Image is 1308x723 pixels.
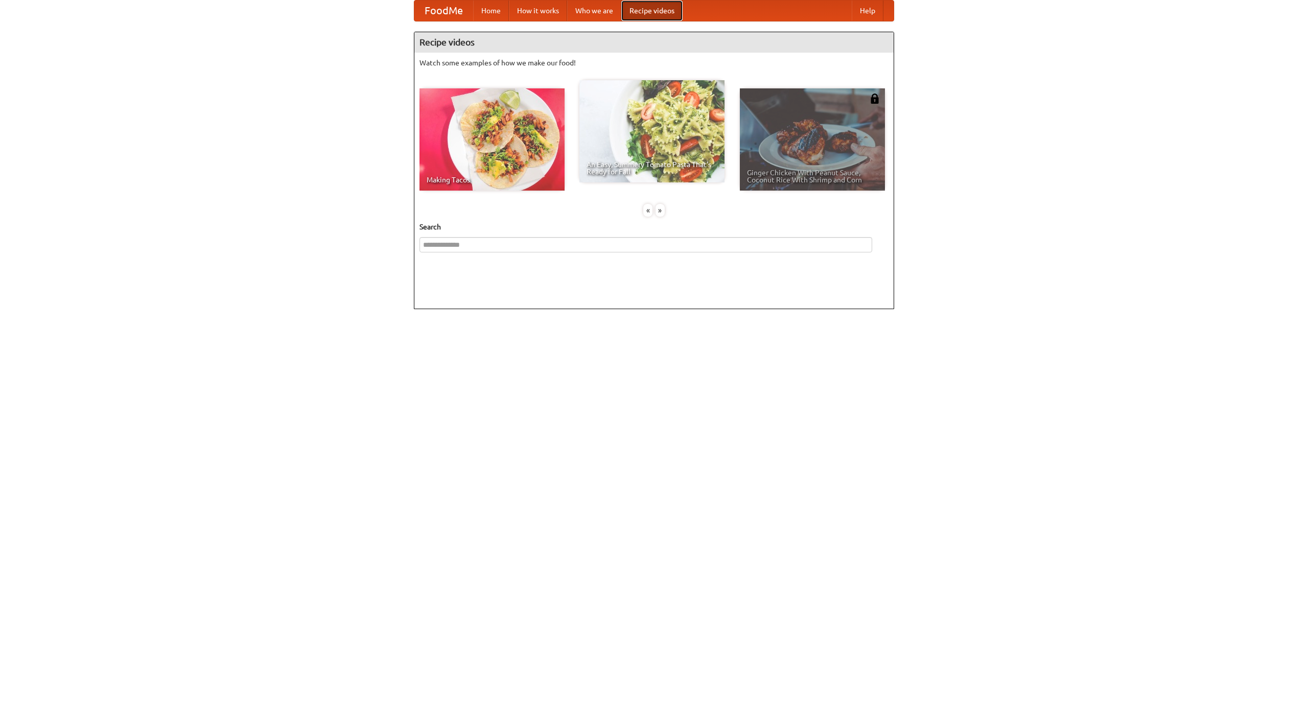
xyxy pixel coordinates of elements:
h5: Search [419,222,889,232]
div: « [643,204,652,217]
div: » [656,204,665,217]
a: How it works [509,1,567,21]
a: Help [852,1,883,21]
a: Home [473,1,509,21]
a: Who we are [567,1,621,21]
a: An Easy, Summery Tomato Pasta That's Ready for Fall [579,80,725,182]
p: Watch some examples of how we make our food! [419,58,889,68]
a: Making Tacos [419,88,565,191]
img: 483408.png [870,94,880,104]
a: FoodMe [414,1,473,21]
span: An Easy, Summery Tomato Pasta That's Ready for Fall [587,161,717,175]
h4: Recipe videos [414,32,894,53]
span: Making Tacos [427,176,557,183]
a: Recipe videos [621,1,683,21]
